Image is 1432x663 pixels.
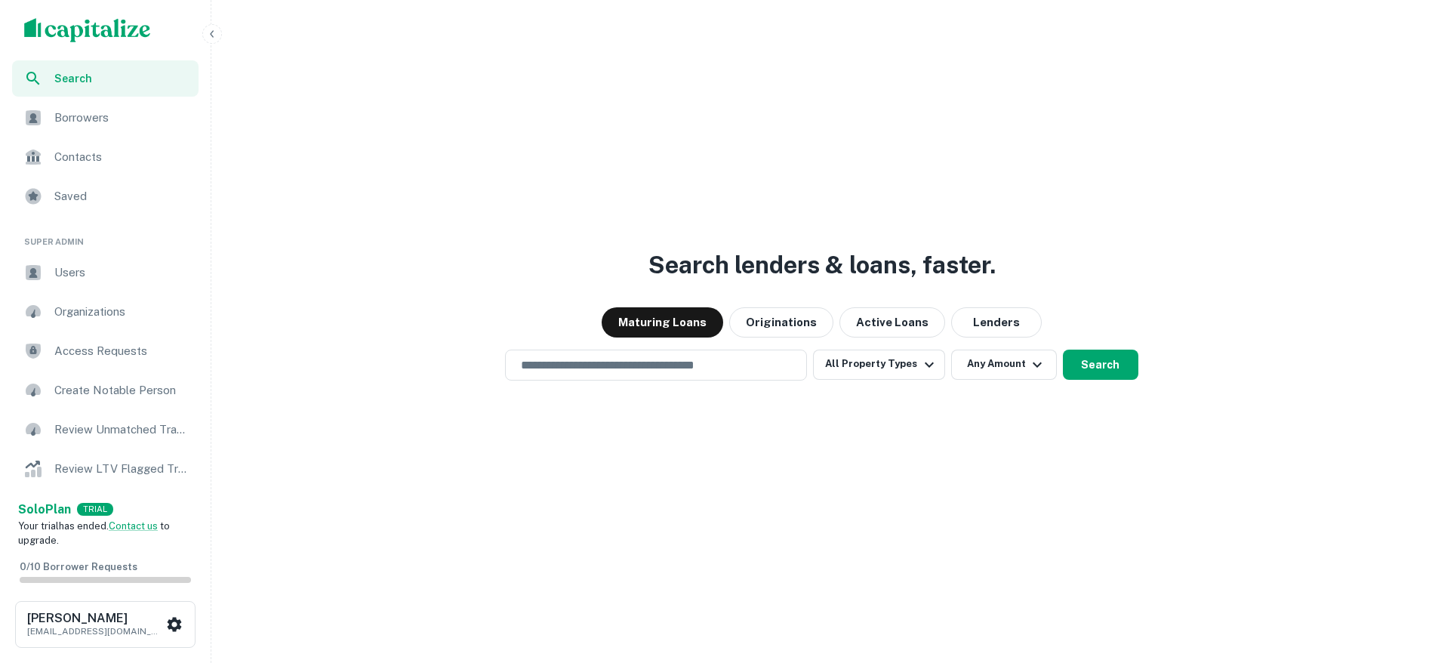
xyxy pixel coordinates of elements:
[1357,542,1432,615] iframe: Chat Widget
[951,350,1057,380] button: Any Amount
[54,421,189,439] span: Review Unmatched Transactions
[12,178,199,214] a: Saved
[54,109,189,127] span: Borrowers
[12,333,199,369] a: Access Requests
[12,372,199,409] a: Create Notable Person
[12,100,199,136] a: Borrowers
[15,601,196,648] button: [PERSON_NAME][EMAIL_ADDRESS][DOMAIN_NAME]
[951,307,1042,338] button: Lenders
[12,412,199,448] a: Review Unmatched Transactions
[54,148,189,166] span: Contacts
[77,503,113,516] div: TRIAL
[12,217,199,254] li: Super Admin
[602,307,723,338] button: Maturing Loans
[18,502,71,517] strong: Solo Plan
[12,60,199,97] a: Search
[729,307,833,338] button: Originations
[20,561,137,572] span: 0 / 10 Borrower Requests
[12,451,199,487] a: Review LTV Flagged Transactions
[54,264,189,282] span: Users
[12,490,199,526] a: Lender Admin View
[1063,350,1138,380] button: Search
[27,612,163,624] h6: [PERSON_NAME]
[18,501,71,519] a: SoloPlan
[109,520,158,532] a: Contact us
[839,307,945,338] button: Active Loans
[54,342,189,360] span: Access Requests
[12,294,199,330] a: Organizations
[54,460,189,478] span: Review LTV Flagged Transactions
[648,247,996,283] h3: Search lenders & loans, faster.
[12,139,199,175] a: Contacts
[54,303,189,321] span: Organizations
[54,381,189,399] span: Create Notable Person
[27,624,163,638] p: [EMAIL_ADDRESS][DOMAIN_NAME]
[24,18,151,42] img: capitalize-logo.png
[18,520,170,547] span: Your trial has ended. to upgrade.
[54,187,189,205] span: Saved
[12,254,199,291] a: Users
[813,350,944,380] button: All Property Types
[54,70,189,87] span: Search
